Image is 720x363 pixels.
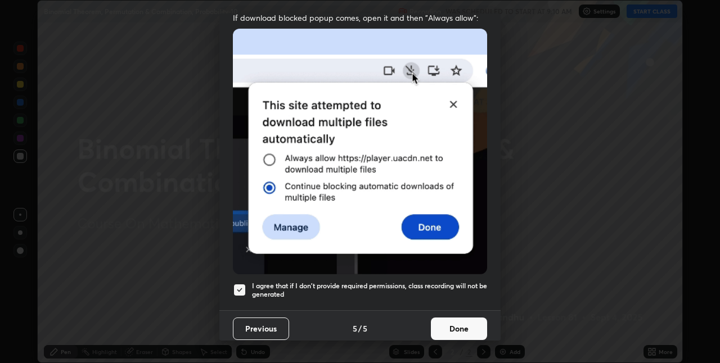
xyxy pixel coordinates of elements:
h4: 5 [353,323,357,334]
button: Done [431,317,487,340]
span: If download blocked popup comes, open it and then "Always allow": [233,12,487,23]
button: Previous [233,317,289,340]
img: downloads-permission-blocked.gif [233,29,487,274]
h4: / [358,323,362,334]
h5: I agree that if I don't provide required permissions, class recording will not be generated [252,282,487,299]
h4: 5 [363,323,367,334]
